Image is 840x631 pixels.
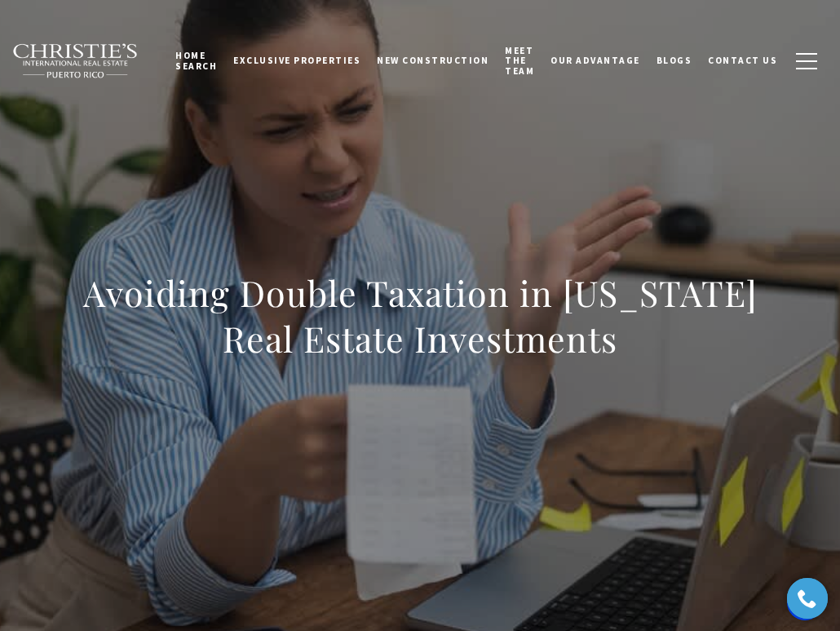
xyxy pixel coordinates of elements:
[497,30,542,91] a: Meet the Team
[377,55,489,66] span: New Construction
[167,35,225,87] a: Home Search
[550,55,640,66] span: Our Advantage
[657,55,692,66] span: Blogs
[369,40,497,81] a: New Construction
[233,55,360,66] span: Exclusive Properties
[708,55,777,66] span: Contact Us
[12,43,139,78] img: Christie's International Real Estate black text logo
[648,40,701,81] a: Blogs
[60,270,780,362] h1: Avoiding Double Taxation in [US_STATE] Real Estate Investments
[225,40,369,81] a: Exclusive Properties
[542,40,648,81] a: Our Advantage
